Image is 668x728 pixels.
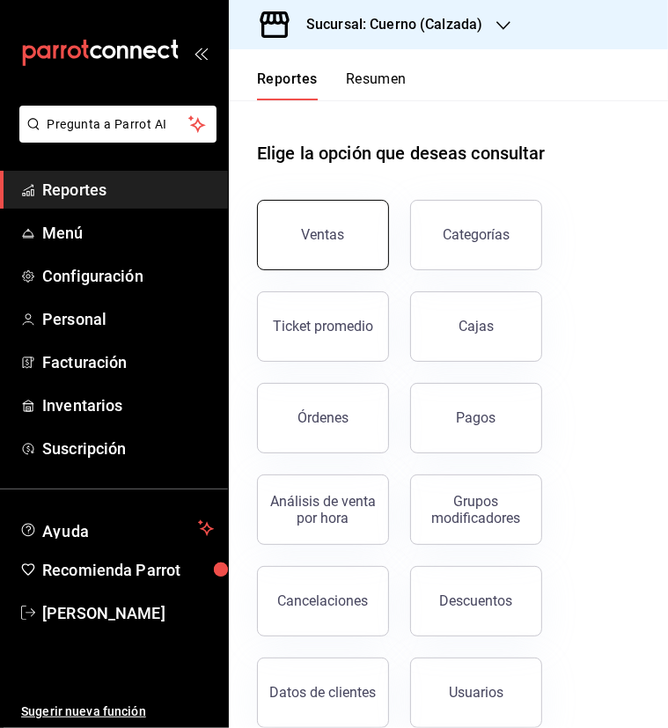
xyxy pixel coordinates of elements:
[257,658,389,728] button: Datos de clientes
[410,383,542,453] button: Pagos
[42,393,214,417] span: Inventarios
[21,702,214,721] span: Sugerir nueva función
[42,558,214,582] span: Recomienda Parrot
[257,474,389,545] button: Análisis de venta por hora
[278,592,369,609] div: Cancelaciones
[302,226,345,243] div: Ventas
[257,140,546,166] h1: Elige la opción que deseas consultar
[268,493,378,526] div: Análisis de venta por hora
[42,350,214,374] span: Facturación
[42,264,214,288] span: Configuración
[48,115,189,134] span: Pregunta a Parrot AI
[459,316,495,337] div: Cajas
[42,437,214,460] span: Suscripción
[410,474,542,545] button: Grupos modificadores
[270,684,377,701] div: Datos de clientes
[257,200,389,270] button: Ventas
[273,318,373,335] div: Ticket promedio
[257,566,389,636] button: Cancelaciones
[257,291,389,362] button: Ticket promedio
[422,493,531,526] div: Grupos modificadores
[440,592,513,609] div: Descuentos
[443,226,510,243] div: Categorías
[257,70,318,100] button: Reportes
[257,70,407,100] div: navigation tabs
[42,518,191,539] span: Ayuda
[410,200,542,270] button: Categorías
[410,291,542,362] a: Cajas
[410,658,542,728] button: Usuarios
[257,383,389,453] button: Órdenes
[297,409,349,426] div: Órdenes
[449,684,503,701] div: Usuarios
[42,601,214,625] span: [PERSON_NAME]
[42,178,214,202] span: Reportes
[346,70,407,100] button: Resumen
[292,14,482,35] h3: Sucursal: Cuerno (Calzada)
[42,307,214,331] span: Personal
[410,566,542,636] button: Descuentos
[194,46,208,60] button: open_drawer_menu
[12,128,217,146] a: Pregunta a Parrot AI
[457,409,496,426] div: Pagos
[42,221,214,245] span: Menú
[19,106,217,143] button: Pregunta a Parrot AI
